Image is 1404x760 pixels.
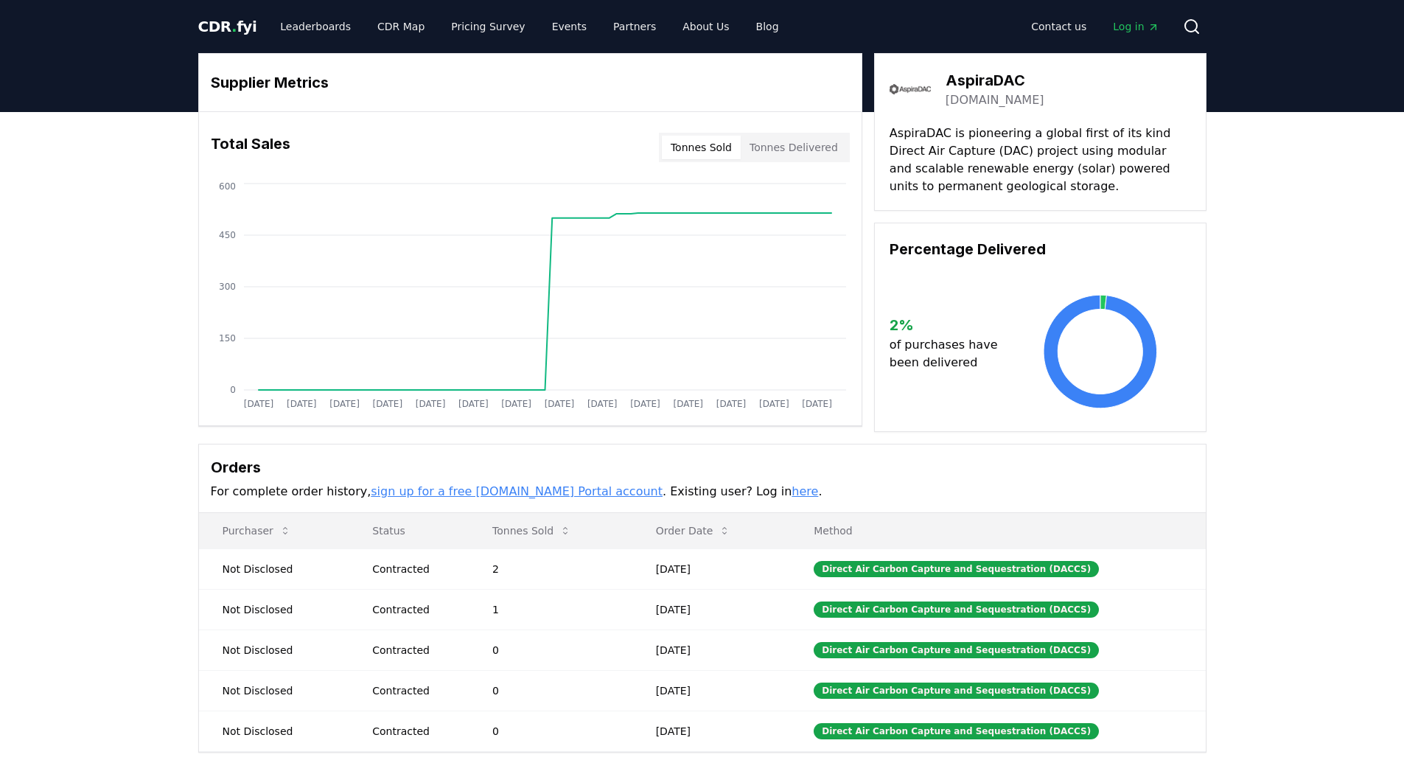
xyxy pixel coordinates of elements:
span: Log in [1113,19,1159,34]
h3: Supplier Metrics [211,72,850,94]
td: [DATE] [632,711,791,751]
div: Direct Air Carbon Capture and Sequestration (DACCS) [814,561,1099,577]
tspan: [DATE] [286,399,316,409]
div: Direct Air Carbon Capture and Sequestration (DACCS) [814,642,1099,658]
tspan: [DATE] [372,399,402,409]
p: For complete order history, . Existing user? Log in . [211,483,1194,501]
p: of purchases have been delivered [890,336,1010,372]
button: Purchaser [211,516,303,545]
tspan: [DATE] [243,399,273,409]
tspan: [DATE] [587,399,617,409]
tspan: [DATE] [716,399,746,409]
tspan: [DATE] [501,399,531,409]
a: Leaderboards [268,13,363,40]
div: Direct Air Carbon Capture and Sequestration (DACCS) [814,602,1099,618]
a: here [792,484,818,498]
a: Contact us [1019,13,1098,40]
td: Not Disclosed [199,711,349,751]
tspan: [DATE] [458,399,489,409]
a: Events [540,13,598,40]
tspan: 150 [219,333,236,344]
td: [DATE] [632,589,791,630]
tspan: [DATE] [415,399,445,409]
tspan: 450 [219,230,236,240]
p: Status [360,523,457,538]
tspan: 300 [219,282,236,292]
p: Method [802,523,1193,538]
h3: Total Sales [211,133,290,162]
td: 0 [469,630,632,670]
a: Partners [601,13,668,40]
tspan: [DATE] [630,399,660,409]
div: Contracted [372,683,457,698]
tspan: [DATE] [673,399,703,409]
td: [DATE] [632,670,791,711]
td: [DATE] [632,548,791,589]
td: Not Disclosed [199,589,349,630]
a: Pricing Survey [439,13,537,40]
div: Contracted [372,724,457,739]
td: Not Disclosed [199,630,349,670]
div: Direct Air Carbon Capture and Sequestration (DACCS) [814,683,1099,699]
div: Contracted [372,643,457,658]
a: About Us [671,13,741,40]
a: [DOMAIN_NAME] [946,91,1044,109]
span: . [231,18,237,35]
a: CDR Map [366,13,436,40]
a: Log in [1101,13,1170,40]
a: CDR.fyi [198,16,257,37]
tspan: [DATE] [759,399,789,409]
button: Tonnes Delivered [741,136,847,159]
button: Tonnes Sold [481,516,583,545]
h3: AspiraDAC [946,69,1044,91]
nav: Main [268,13,790,40]
div: Direct Air Carbon Capture and Sequestration (DACCS) [814,723,1099,739]
nav: Main [1019,13,1170,40]
tspan: [DATE] [329,399,360,409]
p: AspiraDAC is pioneering a global first of its kind Direct Air Capture (DAC) project using modular... [890,125,1191,195]
tspan: [DATE] [802,399,832,409]
div: Contracted [372,602,457,617]
td: Not Disclosed [199,548,349,589]
tspan: 600 [219,181,236,192]
h3: Percentage Delivered [890,238,1191,260]
div: Contracted [372,562,457,576]
td: 1 [469,589,632,630]
td: 0 [469,711,632,751]
tspan: 0 [230,385,236,395]
a: sign up for a free [DOMAIN_NAME] Portal account [371,484,663,498]
span: CDR fyi [198,18,257,35]
a: Blog [744,13,791,40]
h3: 2 % [890,314,1010,336]
td: 2 [469,548,632,589]
td: 0 [469,670,632,711]
h3: Orders [211,456,1194,478]
tspan: [DATE] [544,399,574,409]
td: Not Disclosed [199,670,349,711]
button: Tonnes Sold [662,136,741,159]
td: [DATE] [632,630,791,670]
img: AspiraDAC-logo [890,69,931,110]
button: Order Date [644,516,743,545]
